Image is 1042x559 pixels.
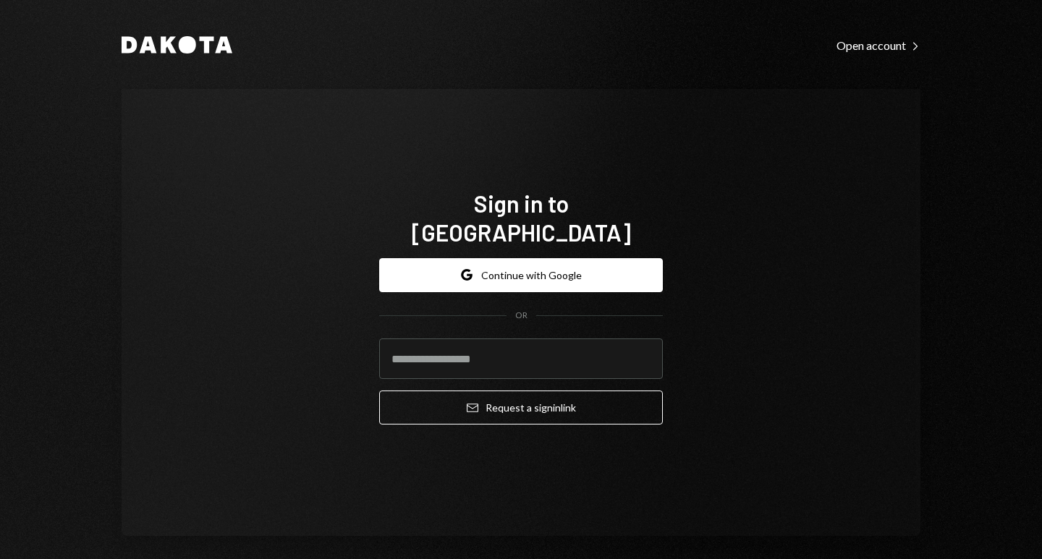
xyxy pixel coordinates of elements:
button: Request a signinlink [379,391,663,424]
div: Open account [836,38,920,53]
a: Open account [836,37,920,53]
button: Continue with Google [379,258,663,292]
h1: Sign in to [GEOGRAPHIC_DATA] [379,189,663,247]
div: OR [515,310,528,322]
